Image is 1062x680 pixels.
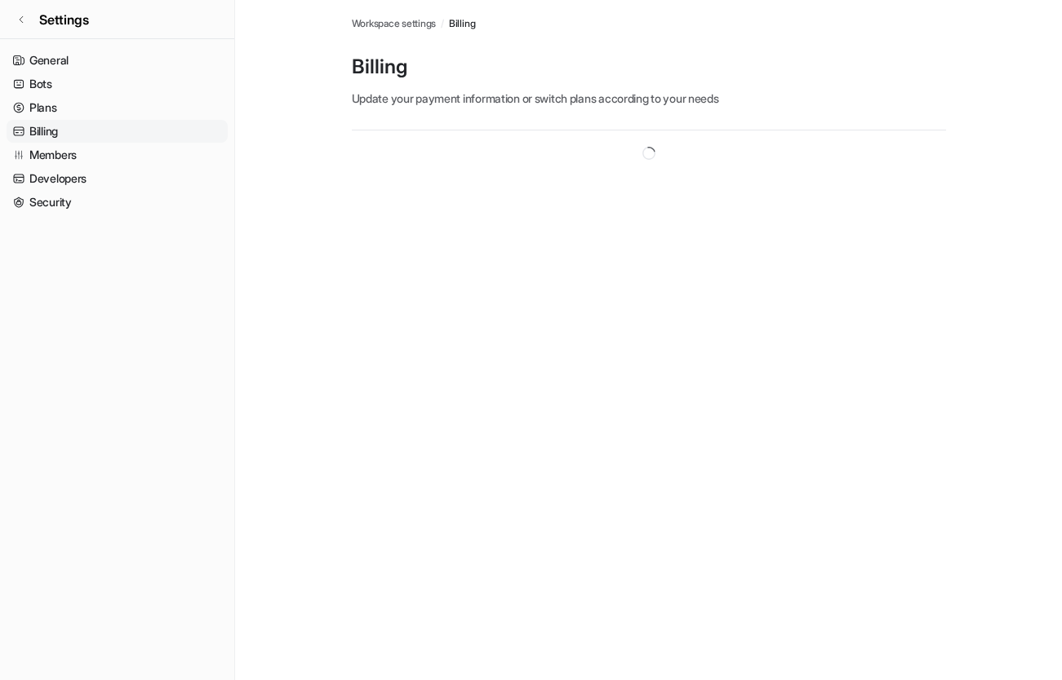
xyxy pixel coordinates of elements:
span: Settings [39,10,89,29]
a: Billing [449,16,475,31]
p: Billing [352,54,946,80]
a: General [7,49,228,72]
a: Bots [7,73,228,95]
a: Developers [7,167,228,190]
a: Plans [7,96,228,119]
span: / [441,16,444,31]
p: Update your payment information or switch plans according to your needs [352,90,946,107]
a: Billing [7,120,228,143]
a: Members [7,144,228,166]
a: Security [7,191,228,214]
a: Workspace settings [352,16,437,31]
